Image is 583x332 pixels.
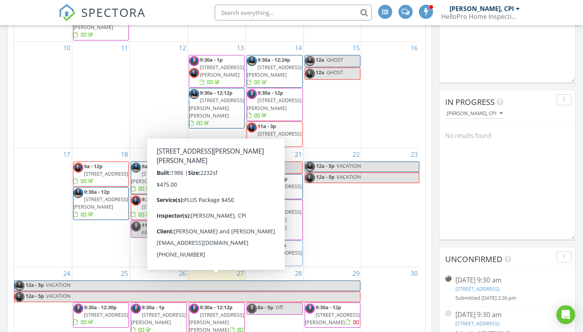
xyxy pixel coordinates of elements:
img: james__orange_circle_profile_pic_png.png [189,89,199,99]
a: Go to August 13, 2025 [235,42,245,54]
img: ken_orange_circle_profile_pic_psd.png [305,304,315,314]
td: Go to August 21, 2025 [246,148,303,267]
img: alex__orange_circle_profile_pic_png.png [247,123,257,132]
a: 9:30a - 12p [STREET_ADDRESS][PERSON_NAME] [247,88,302,121]
span: 8a - 5p [258,304,273,311]
span: [STREET_ADDRESS][PERSON_NAME] [200,64,244,78]
a: 9:30a - 12:30p [STREET_ADDRESS] [73,304,128,326]
span: 9:30a - 11:30a [142,196,174,203]
span: VACATION [336,173,361,180]
span: [STREET_ADDRESS][PERSON_NAME] [131,311,186,326]
a: 9a - 12p [STREET_ADDRESS][PERSON_NAME] [131,161,186,194]
span: In Progress [445,97,495,107]
a: Go to August 24, 2025 [62,267,72,280]
img: ken_orange_circle_profile_pic_psd.png [189,304,199,314]
img: ken_orange_circle_profile_pic_psd.png [131,222,141,231]
img: alex__orange_circle_profile_pic_png.png [189,68,199,78]
span: VACATION [46,281,71,288]
a: Go to August 21, 2025 [293,148,303,161]
img: james__orange_circle_profile_pic_png.png [15,281,24,291]
span: [STREET_ADDRESS] [258,183,302,190]
span: [STREET_ADDRESS] [258,249,302,256]
div: [DATE] 9:30 am [455,275,559,285]
a: 9:30a - 12:30p [STREET_ADDRESS] [73,303,129,328]
span: VACATION [46,292,71,299]
img: streetview [445,275,451,282]
img: james__orange_circle_profile_pic_png.png [305,56,315,66]
a: 9:30a - 12p [STREET_ADDRESS][PERSON_NAME][PERSON_NAME] [189,163,244,200]
span: 11:59a - 12p [142,222,170,229]
span: Unconfirmed [445,254,503,264]
a: [STREET_ADDRESS] [455,320,499,327]
span: Filming / OFF [142,229,172,236]
span: 9:30a - 12:30p [84,304,117,311]
span: 9a - 12p [84,163,102,170]
span: 12a [316,69,324,76]
div: Submitted [DATE] 2:26 pm [455,294,559,302]
img: james__orange_circle_profile_pic_png.png [305,162,315,172]
a: 9:30a - 12p [STREET_ADDRESS][PERSON_NAME] [305,304,360,326]
span: VACATION [336,162,361,169]
span: 9:30a - 12p [258,89,283,96]
img: ken_orange_circle_profile_pic_psd.png [247,89,257,99]
a: Go to August 25, 2025 [119,267,130,280]
td: Go to August 15, 2025 [303,41,361,148]
a: Go to August 29, 2025 [351,267,361,280]
td: Go to August 12, 2025 [130,41,188,148]
span: 9:30a - 12p [200,163,225,170]
a: 9:30a - 12:24p [STREET_ADDRESS][PERSON_NAME] [247,56,302,86]
a: 9a - 12p [STREET_ADDRESS] [73,161,129,187]
img: alex__orange_circle_profile_pic_png.png [305,173,315,183]
span: GHOST [327,69,343,76]
span: [STREET_ADDRESS][PERSON_NAME] [247,64,302,78]
span: [STREET_ADDRESS] [84,170,128,177]
span: 9:30a - 1:30p [258,175,287,182]
input: Search everything... [215,5,372,20]
td: Go to August 19, 2025 [130,148,188,267]
a: Go to August 14, 2025 [293,42,303,54]
span: 9:30a - 12p [84,188,110,195]
img: ken_orange_circle_profile_pic_psd.png [131,304,141,314]
td: Go to August 11, 2025 [72,41,130,148]
span: 9:30a - 1p [200,56,223,63]
img: james__orange_circle_profile_pic_png.png [247,175,257,185]
div: HelloPro Home Inspections LLC [441,13,520,20]
a: Go to August 17, 2025 [62,148,72,161]
td: Go to August 13, 2025 [188,41,245,148]
span: [STREET_ADDRESS][PERSON_NAME][PERSON_NAME] [189,97,244,119]
span: SPECTORA [81,4,146,20]
span: GHOST [327,56,343,63]
span: GHOST [269,163,285,170]
a: Go to August 18, 2025 [119,148,130,161]
a: Go to August 10, 2025 [62,42,72,54]
span: 12a - 5p [316,162,335,172]
span: 10a - 10:30a [258,242,286,249]
a: Go to August 20, 2025 [235,148,245,161]
td: Go to August 18, 2025 [72,148,130,267]
img: ken_orange_circle_profile_pic_psd.png [247,304,257,314]
span: 9:30a - 12:12p [200,89,232,96]
a: 9:30a - 1p [STREET_ADDRESS][PERSON_NAME] [200,56,244,86]
a: Go to August 26, 2025 [177,267,188,280]
a: 9:30a - 12p [STREET_ADDRESS][PERSON_NAME][PERSON_NAME] [247,200,302,240]
td: Go to August 10, 2025 [14,41,72,148]
a: 9:30a - 1p [STREET_ADDRESS][PERSON_NAME] [189,55,245,88]
span: [STREET_ADDRESS][PERSON_NAME][PERSON_NAME] [247,208,302,230]
a: Go to August 30, 2025 [409,267,419,280]
a: [STREET_ADDRESS] [455,285,499,292]
img: james__orange_circle_profile_pic_png.png [247,56,257,66]
td: Go to August 14, 2025 [246,41,303,148]
a: 10a - 10:30a [STREET_ADDRESS] [247,240,302,266]
div: [PERSON_NAME], CPI [450,5,514,13]
span: [STREET_ADDRESS] [142,203,186,210]
span: 12a - 5p [25,292,44,302]
img: alex__orange_circle_profile_pic_png.png [305,69,315,79]
img: alex__orange_circle_profile_pic_png.png [247,163,257,172]
span: 12a - 5p [316,173,335,183]
img: alex__orange_circle_profile_pic_png.png [73,163,83,172]
a: 9:30a - 12:12p [STREET_ADDRESS][PERSON_NAME][PERSON_NAME] [189,89,244,127]
a: 9:30a - 12p [STREET_ADDRESS][PERSON_NAME][PERSON_NAME] [189,202,245,242]
a: 9:30a - 11:30a [STREET_ADDRESS] [131,196,186,218]
a: Go to August 28, 2025 [293,267,303,280]
div: No results found [439,125,575,146]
